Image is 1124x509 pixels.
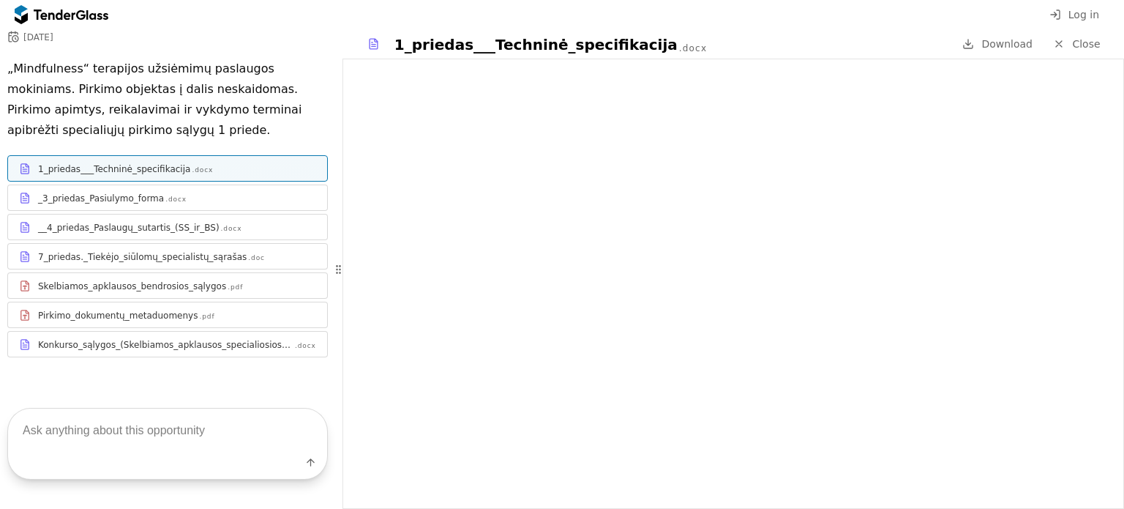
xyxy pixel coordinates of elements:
div: .docx [295,341,316,351]
span: Log in [1068,9,1099,21]
a: Skelbiamos_apklausos_bendrosios_sąlygos.pdf [7,272,328,299]
span: Download [981,38,1033,50]
a: 1_priedas___Techninė_specifikacija.docx [7,155,328,182]
div: .docx [221,224,242,234]
div: Konkurso_sąlygos_(Skelbiamos_apklausos_specialiosios_salygos) [38,339,293,351]
a: Konkurso_sąlygos_(Skelbiamos_apklausos_specialiosios_salygos).docx [7,331,328,357]
div: 1_priedas___Techninė_specifikacija [394,34,678,55]
p: „Mindfulness“ terapijos užsiėmimų paslaugos mokiniams. Pirkimo objektas į dalis neskaidomas. Pirk... [7,59,328,141]
div: [DATE] [23,32,53,42]
div: 1_priedas___Techninė_specifikacija [38,163,190,175]
a: Download [958,35,1037,53]
div: Pirkimo_dokumentų_metaduomenys [38,310,198,322]
div: _3_priedas_Pasiulymo_forma [38,193,164,204]
div: Skelbiamos_apklausos_bendrosios_sąlygos [38,280,226,292]
div: .docx [165,195,187,204]
a: _3_priedas_Pasiulymo_forma.docx [7,185,328,211]
div: 7_priedas._Tiekėjo_siūlomų_specialistų_sąrašas [38,251,247,263]
div: __4_priedas_Paslaugų_sutartis_(SS_ir_BS) [38,222,220,234]
span: Close [1072,38,1100,50]
a: 7_priedas._Tiekėjo_siūlomų_specialistų_sąrašas.doc [7,243,328,270]
div: .docx [679,42,707,55]
a: Pirkimo_dokumentų_metaduomenys.pdf [7,302,328,328]
div: .pdf [199,312,214,322]
div: .pdf [228,283,243,292]
div: .docx [192,166,213,175]
div: .doc [248,253,265,263]
a: __4_priedas_Paslaugų_sutartis_(SS_ir_BS).docx [7,214,328,240]
button: Log in [1045,6,1104,24]
a: Close [1044,35,1109,53]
